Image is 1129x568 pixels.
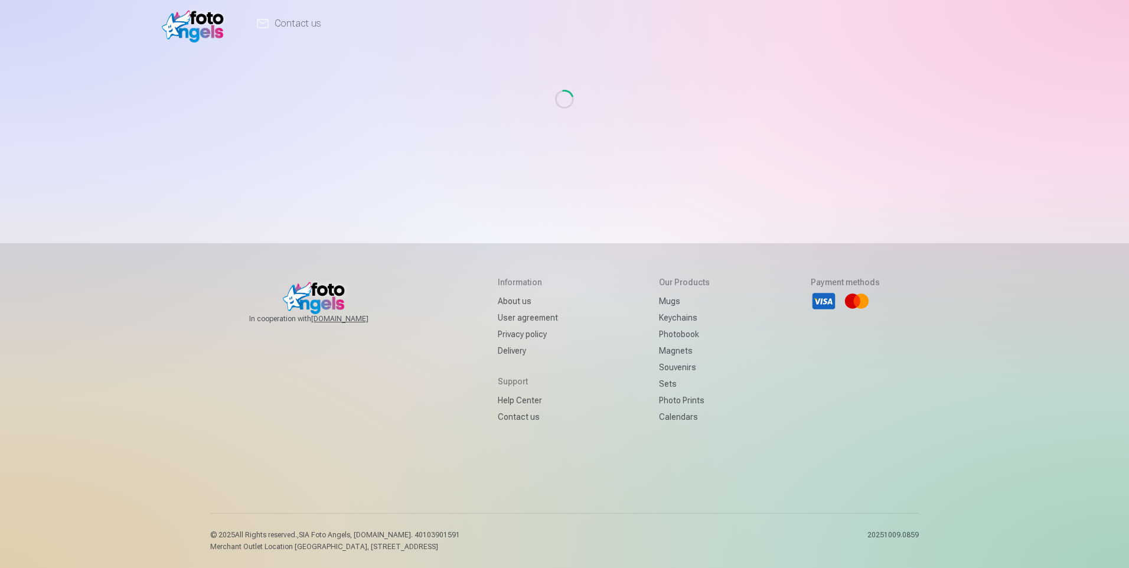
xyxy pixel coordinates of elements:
a: Mugs [659,293,710,309]
img: /fa1 [162,5,230,43]
a: About us [498,293,558,309]
a: Delivery [498,342,558,359]
a: Sets [659,376,710,392]
h5: Payment methods [811,276,880,288]
a: Photobook [659,326,710,342]
a: Souvenirs [659,359,710,376]
a: Photo prints [659,392,710,409]
span: In cooperation with [249,314,397,324]
a: User agreement [498,309,558,326]
a: Privacy policy [498,326,558,342]
a: Help Center [498,392,558,409]
li: Visa [811,288,837,314]
h5: Information [498,276,558,288]
a: Magnets [659,342,710,359]
a: Keychains [659,309,710,326]
a: [DOMAIN_NAME] [311,314,397,324]
p: Merchant Outlet Location [GEOGRAPHIC_DATA], [STREET_ADDRESS] [210,542,460,551]
span: SIA Foto Angels, [DOMAIN_NAME]. 40103901591 [299,531,460,539]
h5: Support [498,376,558,387]
a: Contact us [498,409,558,425]
h5: Our products [659,276,710,288]
p: © 2025 All Rights reserved. , [210,530,460,540]
p: 20251009.0859 [867,530,919,551]
a: Calendars [659,409,710,425]
li: Mastercard [844,288,870,314]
